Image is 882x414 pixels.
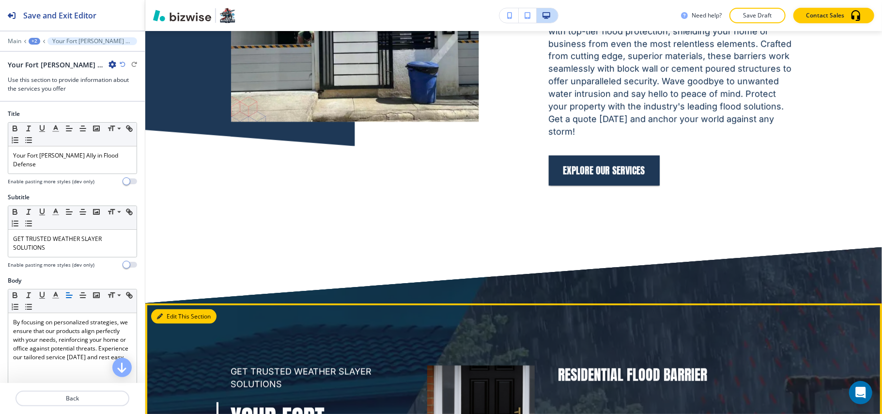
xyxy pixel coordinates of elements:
p: Contact Sales [806,11,844,20]
button: +2 [29,38,40,45]
h2: Subtitle [8,193,30,202]
h5: RESIDENTIAL FLOOD BARRIER [558,366,796,385]
button: Contact Sales [793,8,874,23]
p: Your Fort [PERSON_NAME] Ally in Flood Defense [13,151,132,169]
p: Your Fort [PERSON_NAME] Ally in Flood Defense [52,38,132,45]
img: Bizwise Logo [153,10,211,21]
button: Back [15,391,129,406]
h3: Need help? [692,11,722,20]
h2: Save and Exit Editor [23,10,96,21]
button: Main [8,38,21,45]
button: explore our services [549,156,660,186]
p: By focusing on personalized strategies, we ensure that our products align perfectly with your nee... [13,318,132,362]
p: Back [16,394,128,403]
button: Your Fort [PERSON_NAME] Ally in Flood Defense [47,37,137,45]
button: Edit This Section [151,309,217,324]
h2: Title [8,110,20,118]
p: Save Draft [742,11,773,20]
button: Save Draft [729,8,786,23]
h2: Your Fort [PERSON_NAME] Ally in Flood Defense [8,60,105,70]
h2: Body [8,276,21,285]
h4: Enable pasting more styles (dev only) [8,261,94,269]
h4: Enable pasting more styles (dev only) [8,178,94,185]
p: GET TRUSTED WEATHER SLAYER SOLUTIONS [13,235,132,252]
h3: Use this section to provide information about the services you offer [8,76,137,93]
div: Open Intercom Messenger [849,381,872,404]
img: Your Logo [220,8,235,23]
p: GET TRUSTED WEATHER SLAYER SOLUTIONS [231,366,404,391]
